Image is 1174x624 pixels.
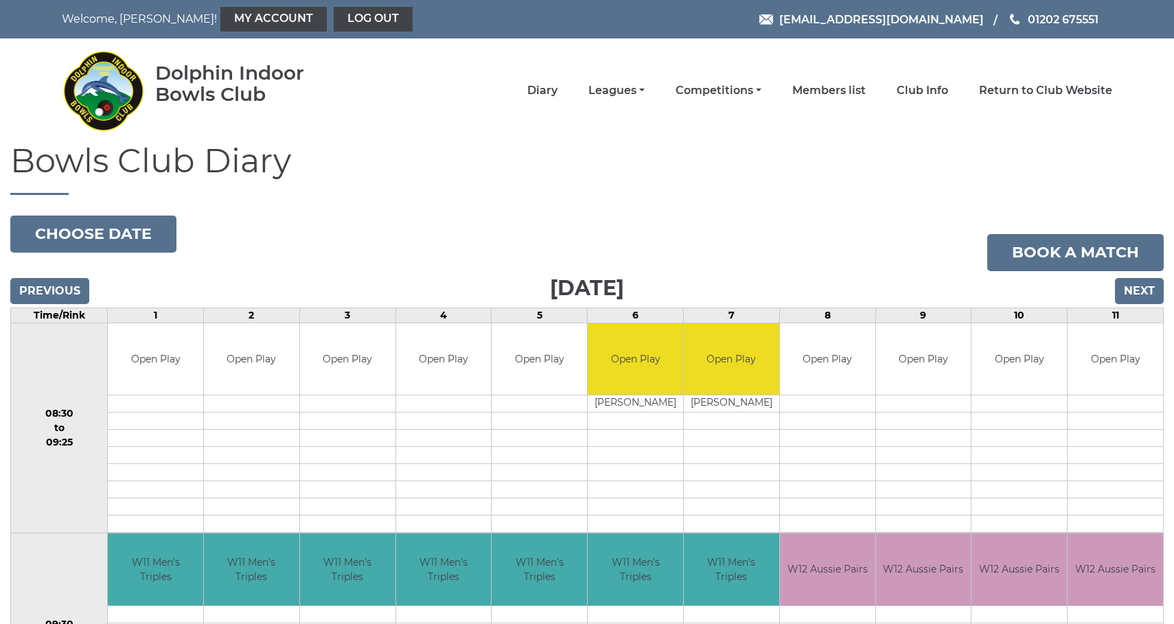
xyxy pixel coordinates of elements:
[396,533,492,605] td: W11 Men's Triples
[492,533,587,605] td: W11 Men's Triples
[108,533,203,605] td: W11 Men's Triples
[396,323,492,395] td: Open Play
[10,216,176,253] button: Choose date
[780,533,875,605] td: W12 Aussie Pairs
[588,308,684,323] td: 6
[792,83,866,98] a: Members list
[971,323,1067,395] td: Open Play
[1028,12,1098,25] span: 01202 675551
[971,533,1067,605] td: W12 Aussie Pairs
[759,11,984,28] a: Email [EMAIL_ADDRESS][DOMAIN_NAME]
[300,323,395,395] td: Open Play
[334,7,413,32] a: Log out
[108,308,204,323] td: 1
[1115,278,1164,304] input: Next
[779,308,875,323] td: 8
[979,83,1112,98] a: Return to Club Website
[204,533,299,605] td: W11 Men's Triples
[683,308,779,323] td: 7
[62,7,487,32] nav: Welcome, [PERSON_NAME]!
[11,308,108,323] td: Time/Rink
[684,395,779,413] td: [PERSON_NAME]
[62,43,144,139] img: Dolphin Indoor Bowls Club
[11,323,108,533] td: 08:30 to 09:25
[1010,14,1020,25] img: Phone us
[588,83,645,98] a: Leagues
[203,308,299,323] td: 2
[1068,323,1163,395] td: Open Play
[204,323,299,395] td: Open Play
[684,533,779,605] td: W11 Men's Triples
[588,323,683,395] td: Open Play
[527,83,557,98] a: Diary
[684,323,779,395] td: Open Play
[492,308,588,323] td: 5
[676,83,761,98] a: Competitions
[987,234,1164,271] a: Book a match
[299,308,395,323] td: 3
[10,278,89,304] input: Previous
[395,308,492,323] td: 4
[220,7,327,32] a: My Account
[1008,11,1098,28] a: Phone us 01202 675551
[10,143,1164,195] h1: Bowls Club Diary
[876,323,971,395] td: Open Play
[155,62,348,105] div: Dolphin Indoor Bowls Club
[876,533,971,605] td: W12 Aussie Pairs
[780,323,875,395] td: Open Play
[300,533,395,605] td: W11 Men's Triples
[108,323,203,395] td: Open Play
[588,533,683,605] td: W11 Men's Triples
[759,14,773,25] img: Email
[1068,308,1164,323] td: 11
[1068,533,1163,605] td: W12 Aussie Pairs
[875,308,971,323] td: 9
[897,83,948,98] a: Club Info
[971,308,1068,323] td: 10
[779,12,984,25] span: [EMAIL_ADDRESS][DOMAIN_NAME]
[588,395,683,413] td: [PERSON_NAME]
[492,323,587,395] td: Open Play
